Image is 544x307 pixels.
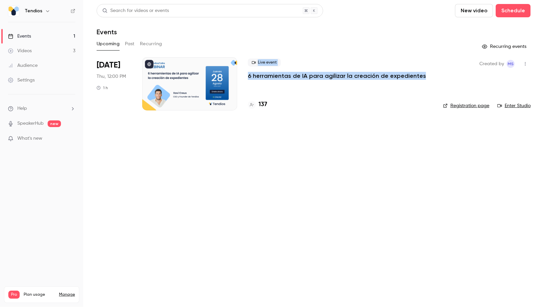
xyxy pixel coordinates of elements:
[508,60,514,68] span: MS
[24,292,55,297] span: Plan usage
[102,7,169,14] div: Search for videos or events
[8,48,32,54] div: Videos
[97,85,108,90] div: 1 h
[97,28,117,36] h1: Events
[97,73,126,80] span: Thu, 12:00 PM
[443,102,489,109] a: Registration page
[59,292,75,297] a: Manage
[259,100,267,109] h4: 137
[8,77,35,83] div: Settings
[497,102,531,109] a: Enter Studio
[455,4,493,17] button: New video
[48,120,61,127] span: new
[97,60,120,71] span: [DATE]
[8,105,75,112] li: help-dropdown-opener
[125,39,135,49] button: Past
[17,120,44,127] a: SpeakerHub
[8,62,38,69] div: Audience
[479,41,531,52] button: Recurring events
[8,291,20,299] span: Pro
[140,39,162,49] button: Recurring
[8,6,19,16] img: Tendios
[507,60,515,68] span: Maria Serra
[17,105,27,112] span: Help
[248,72,426,80] a: 6 herramientas de IA para agilizar la creación de expedientes
[248,100,267,109] a: 137
[17,135,42,142] span: What's new
[97,57,132,110] div: Aug 28 Thu, 12:00 PM (Europe/Madrid)
[248,59,281,67] span: Live event
[479,60,504,68] span: Created by
[496,4,531,17] button: Schedule
[25,8,42,14] h6: Tendios
[8,33,31,40] div: Events
[97,39,120,49] button: Upcoming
